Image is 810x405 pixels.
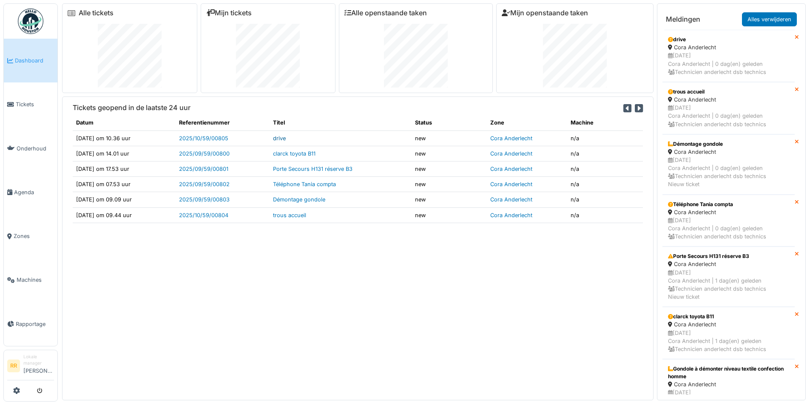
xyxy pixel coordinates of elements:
[4,127,57,170] a: Onderhoud
[16,100,54,108] span: Tickets
[206,9,252,17] a: Mijn tickets
[17,144,54,153] span: Onderhoud
[179,196,230,203] a: 2025/09/59/00803
[73,130,176,146] td: [DATE] om 10.36 uur
[490,212,532,218] a: Cora Anderlecht
[73,177,176,192] td: [DATE] om 07.53 uur
[16,320,54,328] span: Rapportage
[18,8,43,34] img: Badge_color-CXgf-gQk.svg
[7,354,54,380] a: RR Lokale manager[PERSON_NAME]
[344,9,427,17] a: Alle openstaande taken
[73,146,176,161] td: [DATE] om 14.01 uur
[490,181,532,187] a: Cora Anderlecht
[179,150,230,157] a: 2025/09/59/00800
[17,276,54,284] span: Machines
[662,307,795,359] a: clarck toyota B11 Cora Anderlecht [DATE]Cora Anderlecht | 1 dag(en) geleden Technicien anderlecht...
[668,140,789,148] div: Démontage gondole
[412,177,487,192] td: new
[179,166,228,172] a: 2025/09/59/00801
[4,39,57,82] a: Dashboard
[662,134,795,195] a: Démontage gondole Cora Anderlecht [DATE]Cora Anderlecht | 0 dag(en) geleden Technicien anderlecht...
[412,192,487,207] td: new
[4,170,57,214] a: Agenda
[273,196,325,203] a: Démontage gondole
[668,201,789,208] div: Téléphone Tania compta
[668,104,789,128] div: [DATE] Cora Anderlecht | 0 dag(en) geleden Technicien anderlecht dsb technics
[567,192,643,207] td: n/a
[662,82,795,134] a: trous accueil Cora Anderlecht [DATE]Cora Anderlecht | 0 dag(en) geleden Technicien anderlecht dsb...
[668,43,789,51] div: Cora Anderlecht
[668,320,789,329] div: Cora Anderlecht
[4,302,57,346] a: Rapportage
[179,135,228,142] a: 2025/10/59/00805
[4,258,57,302] a: Machines
[666,15,700,23] h6: Meldingen
[73,207,176,223] td: [DATE] om 09.44 uur
[668,269,789,301] div: [DATE] Cora Anderlecht | 1 dag(en) geleden Technicien anderlecht dsb technics Nieuw ticket
[14,188,54,196] span: Agenda
[14,232,54,240] span: Zones
[662,246,795,307] a: Porte Secours H131 réserve B3 Cora Anderlecht [DATE]Cora Anderlecht | 1 dag(en) geleden Technicie...
[23,354,54,367] div: Lokale manager
[742,12,797,26] a: Alles verwijderen
[179,181,230,187] a: 2025/09/59/00802
[73,115,176,130] th: Datum
[668,208,789,216] div: Cora Anderlecht
[567,130,643,146] td: n/a
[7,360,20,372] li: RR
[412,130,487,146] td: new
[487,115,567,130] th: Zone
[412,146,487,161] td: new
[567,115,643,130] th: Machine
[668,380,789,388] div: Cora Anderlecht
[668,36,789,43] div: drive
[668,313,789,320] div: clarck toyota B11
[4,82,57,126] a: Tickets
[668,148,789,156] div: Cora Anderlecht
[502,9,588,17] a: Mijn openstaande taken
[273,150,315,157] a: clarck toyota B11
[490,150,532,157] a: Cora Anderlecht
[668,216,789,241] div: [DATE] Cora Anderlecht | 0 dag(en) geleden Technicien anderlecht dsb technics
[668,260,789,268] div: Cora Anderlecht
[490,196,532,203] a: Cora Anderlecht
[567,146,643,161] td: n/a
[412,115,487,130] th: Status
[273,212,306,218] a: trous accueil
[668,88,789,96] div: trous accueil
[23,354,54,378] li: [PERSON_NAME]
[668,51,789,76] div: [DATE] Cora Anderlecht | 0 dag(en) geleden Technicien anderlecht dsb technics
[567,177,643,192] td: n/a
[73,104,190,112] h6: Tickets geopend in de laatste 24 uur
[662,30,795,82] a: drive Cora Anderlecht [DATE]Cora Anderlecht | 0 dag(en) geleden Technicien anderlecht dsb technics
[273,135,286,142] a: drive
[4,214,57,258] a: Zones
[668,365,789,380] div: Gondole à démonter niveau textile confection homme
[668,156,789,189] div: [DATE] Cora Anderlecht | 0 dag(en) geleden Technicien anderlecht dsb technics Nieuw ticket
[412,207,487,223] td: new
[668,329,789,354] div: [DATE] Cora Anderlecht | 1 dag(en) geleden Technicien anderlecht dsb technics
[412,161,487,176] td: new
[273,166,352,172] a: Porte Secours H131 réserve B3
[79,9,114,17] a: Alle tickets
[668,252,789,260] div: Porte Secours H131 réserve B3
[490,166,532,172] a: Cora Anderlecht
[662,195,795,247] a: Téléphone Tania compta Cora Anderlecht [DATE]Cora Anderlecht | 0 dag(en) geleden Technicien ander...
[179,212,228,218] a: 2025/10/59/00804
[270,115,412,130] th: Titel
[490,135,532,142] a: Cora Anderlecht
[15,57,54,65] span: Dashboard
[176,115,270,130] th: Referentienummer
[73,161,176,176] td: [DATE] om 17.53 uur
[73,192,176,207] td: [DATE] om 09.09 uur
[273,181,336,187] a: Téléphone Tania compta
[567,161,643,176] td: n/a
[668,96,789,104] div: Cora Anderlecht
[567,207,643,223] td: n/a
